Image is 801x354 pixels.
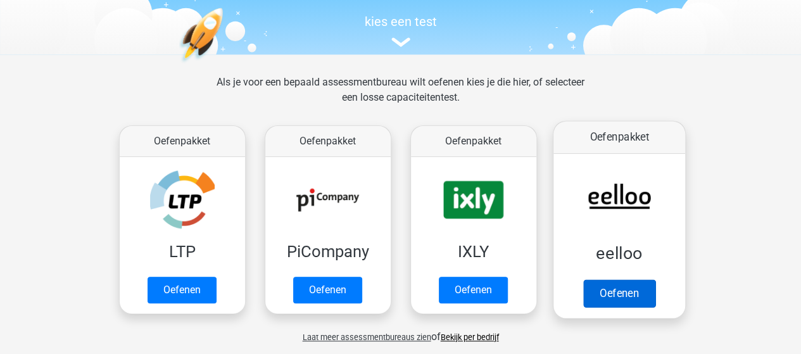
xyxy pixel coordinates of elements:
a: Bekijk per bedrijf [441,332,499,342]
div: of [110,319,692,345]
a: Oefenen [148,277,217,303]
div: Als je voor een bepaald assessmentbureau wilt oefenen kies je die hier, of selecteer een losse ca... [206,75,595,120]
span: Laat meer assessmentbureaus zien [303,332,431,342]
h5: kies een test [110,14,692,29]
a: kies een test [110,14,692,47]
img: assessment [391,37,410,47]
a: Oefenen [293,277,362,303]
img: oefenen [179,8,272,122]
a: Oefenen [439,277,508,303]
a: Oefenen [583,279,655,307]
